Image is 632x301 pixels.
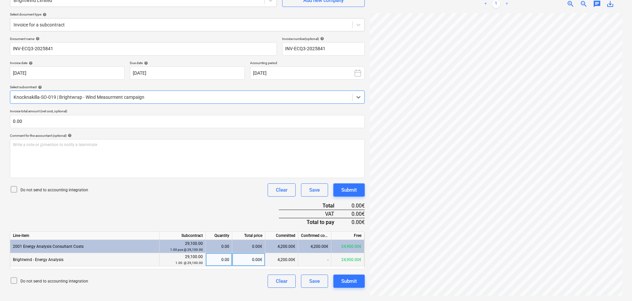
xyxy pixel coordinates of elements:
div: 29,100.00 [162,241,203,253]
div: 0.00 [208,253,229,266]
div: 4,200.00€ [298,240,331,253]
span: help [34,37,40,41]
small: 1.00 pcs @ 29,100.00 [170,248,203,251]
div: - [298,253,331,266]
div: Save [309,186,320,194]
button: Clear [268,275,296,288]
input: Document name [10,42,277,56]
div: Line-item [10,232,160,240]
div: Clear [276,186,287,194]
div: 24,900.00€ [331,253,364,266]
div: 4,200.00€ [265,240,298,253]
span: help [27,61,33,65]
div: VAT [279,210,345,218]
span: help [41,13,47,17]
span: 2001 Energy Analysis Consultant Costs [13,244,84,249]
div: Total to pay [279,218,345,226]
div: Select document type [10,12,365,17]
div: Total [279,202,345,210]
div: Invoice number (optional) [282,37,365,41]
button: Save [301,183,328,197]
p: Do not send to accounting integration [20,187,88,193]
div: Confirmed costs [298,232,331,240]
iframe: Chat Widget [599,269,632,301]
span: help [143,61,148,65]
div: 4,200.00€ [265,253,298,266]
button: [DATE] [250,66,365,80]
div: Total price [232,232,265,240]
input: Invoice total amount (net cost, optional) [10,115,365,128]
small: 1.00 @ 29,100.00 [175,261,203,265]
div: Submit [341,277,357,285]
button: Submit [333,183,365,197]
div: Free [331,232,364,240]
div: Comment for the accountant (optional) [10,133,365,138]
div: 0.00€ [345,210,365,218]
div: 0.00€ [345,202,365,210]
span: help [66,133,72,137]
div: 0.00€ [232,253,265,266]
p: Invoice total amount (net cost, optional) [10,109,365,115]
span: help [319,37,324,41]
div: Committed [265,232,298,240]
div: Save [309,277,320,285]
p: Do not send to accounting integration [20,279,88,284]
span: help [37,85,42,89]
button: Submit [333,275,365,288]
input: Invoice number [282,42,365,56]
div: 0.00 [208,240,229,253]
p: Accounting period [250,61,365,66]
input: Invoice date not specified [10,66,125,80]
div: Clear [276,277,287,285]
div: Quantity [206,232,232,240]
div: 0.00€ [232,240,265,253]
span: Brightwind - Energy Analysis [13,257,63,262]
button: Clear [268,183,296,197]
div: 24,900.00€ [331,240,364,253]
div: 0.00€ [345,218,365,226]
div: 29,100.00 [162,254,203,266]
div: Invoice date [10,61,125,65]
div: Select subcontract [10,85,365,89]
div: Subcontract [160,232,206,240]
div: Due date [130,61,244,65]
div: Submit [341,186,357,194]
div: Document name [10,37,277,41]
button: Save [301,275,328,288]
input: Due date not specified [130,66,244,80]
